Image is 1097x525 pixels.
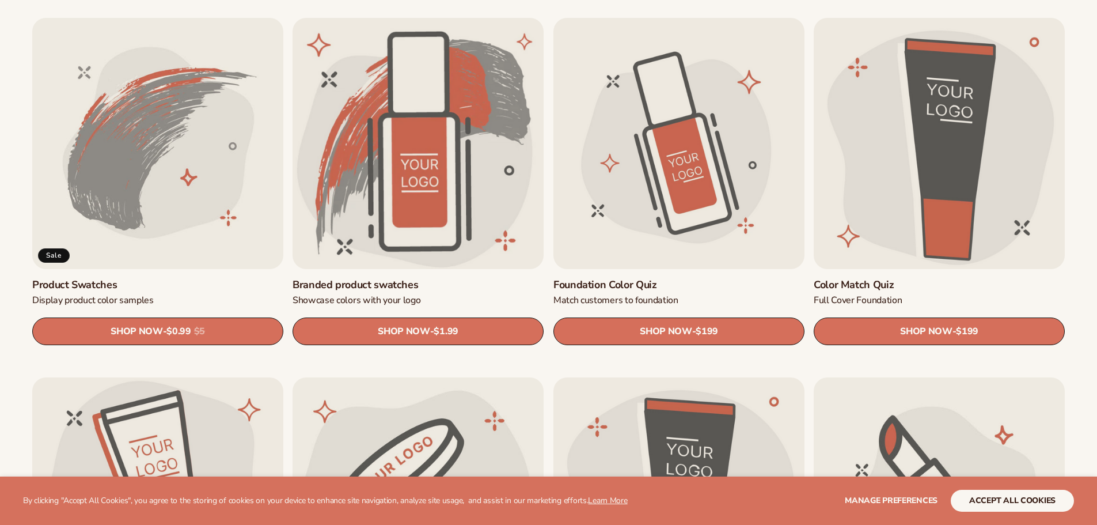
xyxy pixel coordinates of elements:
[845,490,937,512] button: Manage preferences
[553,318,804,345] a: SHOP NOW- $199
[956,326,978,337] span: $199
[434,326,458,337] span: $1.99
[696,326,718,337] span: $199
[588,495,627,506] a: Learn More
[293,278,544,292] a: Branded product swatches
[293,318,544,345] a: SHOP NOW- $1.99
[900,326,952,337] span: SHOP NOW
[32,278,283,292] a: Product Swatches
[111,326,162,337] span: SHOP NOW
[951,490,1074,512] button: accept all cookies
[23,496,628,506] p: By clicking "Accept All Cookies", you agree to the storing of cookies on your device to enhance s...
[378,326,430,337] span: SHOP NOW
[166,326,191,337] span: $0.99
[814,318,1065,345] a: SHOP NOW- $199
[32,318,283,345] a: SHOP NOW- $0.99 $5
[640,326,692,337] span: SHOP NOW
[814,278,1065,292] a: Color Match Quiz
[845,495,937,506] span: Manage preferences
[553,278,804,292] a: Foundation Color Quiz
[194,326,205,337] s: $5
